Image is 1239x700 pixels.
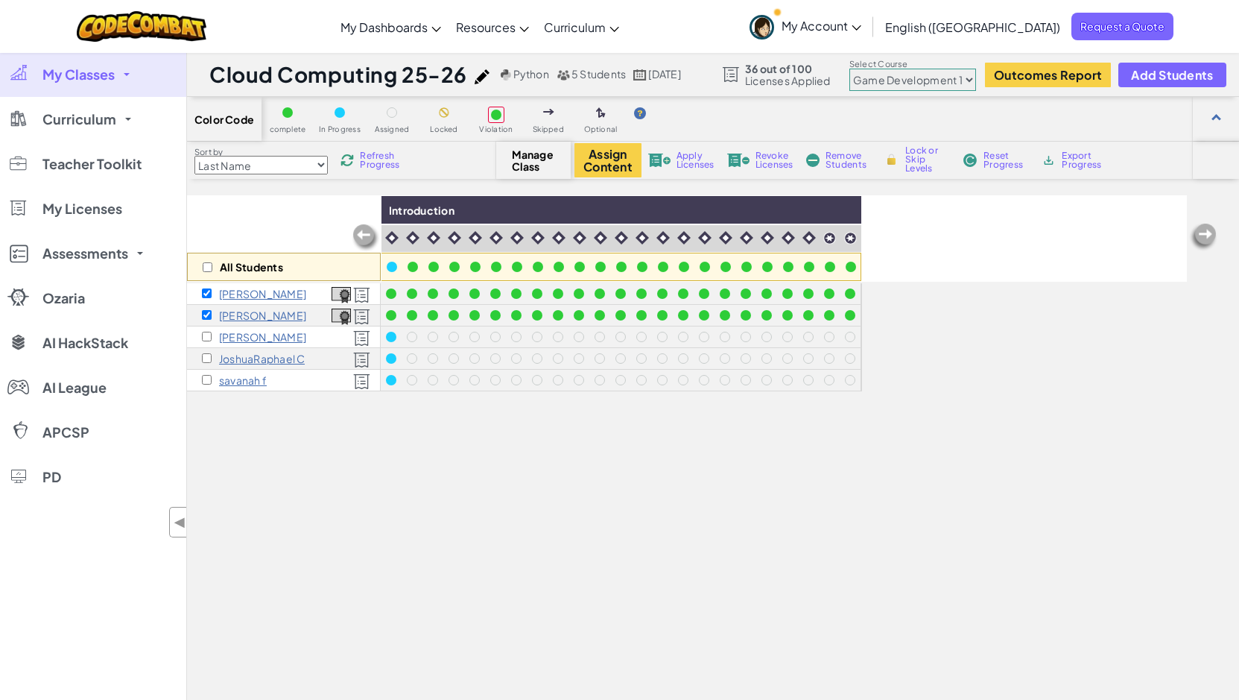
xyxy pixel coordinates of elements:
span: Teacher Toolkit [42,157,142,171]
p: Noah B [219,288,306,300]
img: MultipleUsers.png [557,69,570,81]
img: IconOptionalLevel.svg [596,107,606,119]
img: IconIntro.svg [594,231,607,245]
img: IconReset.svg [963,154,977,167]
p: JoshuaRaphael C [219,353,305,365]
span: My Dashboards [340,19,428,35]
img: IconIntro.svg [656,231,670,245]
span: Curriculum [544,19,606,35]
img: certificate-icon.png [332,309,351,325]
p: William B [219,309,306,321]
span: Skipped [533,125,564,133]
img: IconIntro.svg [406,231,419,245]
span: Assigned [375,125,410,133]
img: IconIntro.svg [677,231,691,245]
img: IconIntro.svg [740,231,753,245]
img: iconPencil.svg [475,69,489,84]
img: IconIntro.svg [427,231,440,245]
span: Export Progress [1062,151,1107,169]
a: My Dashboards [333,7,449,47]
img: Licensed [353,352,370,368]
button: Outcomes Report [985,63,1111,87]
img: IconIntro.svg [552,231,565,245]
img: Licensed [353,287,370,303]
span: Reset Progress [983,151,1028,169]
img: IconIntro.svg [510,231,524,245]
h1: Cloud Computing 25-26 [209,60,467,89]
a: Curriculum [536,7,627,47]
span: Apply Licenses [676,151,714,169]
span: My Classes [42,68,115,81]
img: calendar.svg [633,69,647,81]
img: Arrow_Left_Inactive.png [351,223,381,253]
img: CodeCombat logo [77,11,207,42]
img: IconLock.svg [884,153,899,166]
span: My Account [782,18,861,34]
img: IconCapstoneLevel.svg [823,232,836,245]
span: Remove Students [826,151,870,169]
a: English ([GEOGRAPHIC_DATA]) [878,7,1068,47]
span: Curriculum [42,113,116,126]
p: All Students [220,261,283,273]
img: IconIntro.svg [615,231,628,245]
span: Python [513,67,549,81]
img: IconLicenseApply.svg [648,154,671,167]
img: IconIntro.svg [531,231,545,245]
span: Locked [430,125,457,133]
img: python.png [501,69,512,81]
img: IconIntro.svg [698,231,712,245]
span: Manage Class [512,148,556,172]
span: Resources [456,19,516,35]
img: Licensed [353,330,370,347]
span: My Licenses [42,202,122,215]
p: savanah f [219,374,267,386]
img: IconRemoveStudents.svg [806,154,820,167]
img: IconCapstoneLevel.svg [844,232,857,245]
span: AI League [42,381,107,394]
img: IconIntro.svg [573,231,586,245]
img: IconIntro.svg [385,231,399,245]
span: ◀ [174,511,186,533]
span: Revoke Licenses [755,151,793,169]
img: certificate-icon.png [332,287,351,303]
span: Refresh Progress [360,151,406,169]
span: 36 out of 100 [745,63,831,75]
span: Request a Quote [1071,13,1173,40]
a: My Account [742,3,869,50]
button: Add Students [1118,63,1226,87]
img: Arrow_Left_Inactive.png [1188,222,1218,252]
span: Licenses Applied [745,75,831,86]
img: IconIntro.svg [448,231,461,245]
img: IconHint.svg [634,107,646,119]
img: IconIntro.svg [761,231,774,245]
a: View Course Completion Certificate [332,285,351,302]
img: IconReload.svg [340,154,354,167]
img: avatar [750,15,774,40]
img: Licensed [353,309,370,325]
span: Add Students [1131,69,1213,81]
span: complete [270,125,306,133]
span: Color Code [194,113,254,125]
span: English ([GEOGRAPHIC_DATA]) [885,19,1060,35]
img: IconIntro.svg [489,231,503,245]
img: IconIntro.svg [469,231,482,245]
span: Ozaria [42,291,85,305]
button: Assign Content [574,143,641,177]
img: IconSkippedLevel.svg [543,109,554,115]
img: IconArchive.svg [1042,154,1056,167]
img: IconIntro.svg [782,231,795,245]
span: Lock or Skip Levels [905,146,949,173]
label: Sort by [194,146,328,158]
span: Violation [479,125,513,133]
a: View Course Completion Certificate [332,306,351,324]
img: Licensed [353,373,370,390]
img: IconIntro.svg [802,231,816,245]
span: Introduction [389,204,454,217]
img: IconLicenseRevoke.svg [727,154,750,167]
img: IconIntro.svg [636,231,649,245]
a: Resources [449,7,536,47]
label: Select Course [849,58,976,70]
p: Brandon C [219,331,306,343]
